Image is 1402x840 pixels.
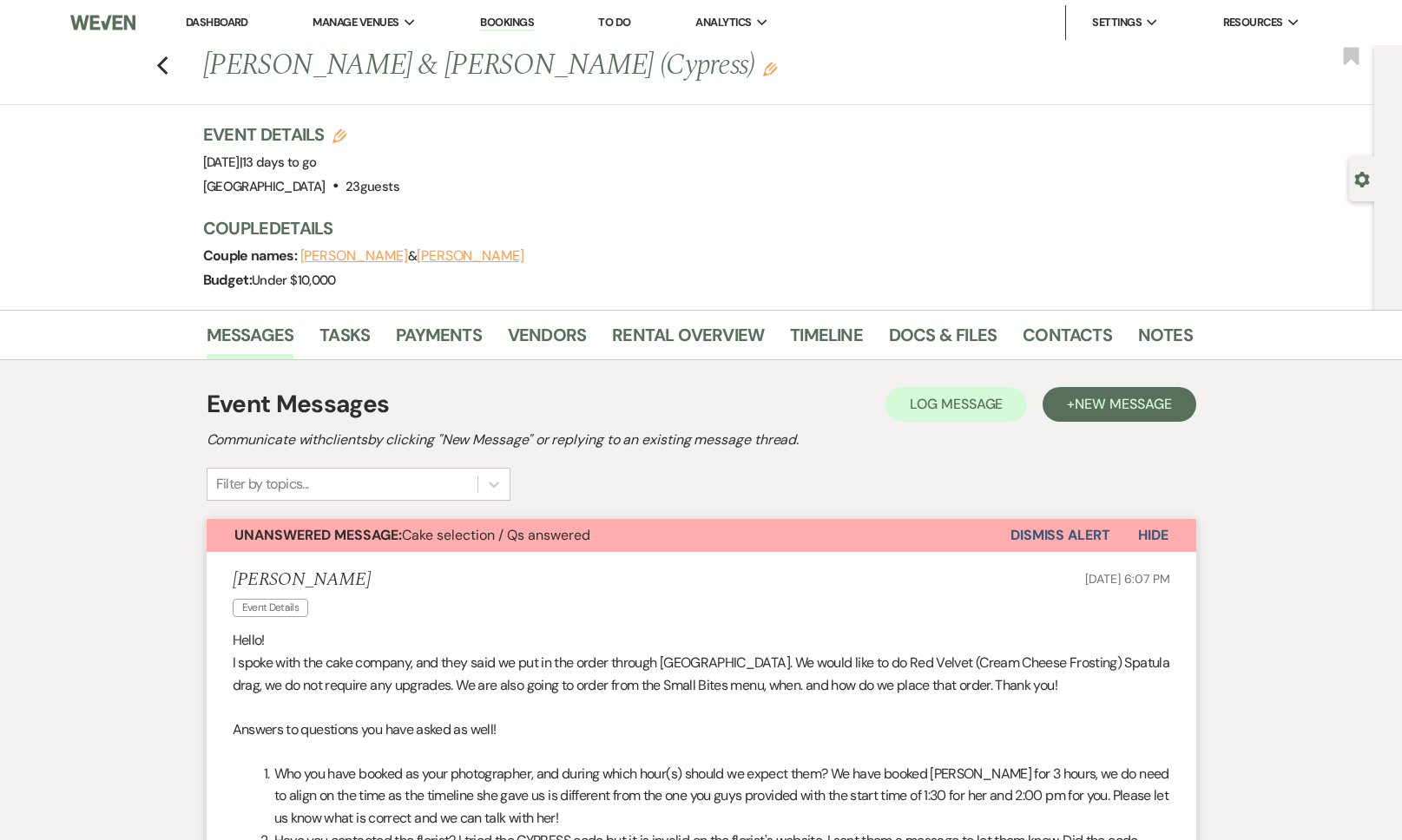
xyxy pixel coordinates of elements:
[1223,14,1283,31] span: Resources
[203,122,399,147] h3: Event Details
[319,321,370,359] a: Tasks
[480,15,534,31] a: Bookings
[216,474,309,495] div: Filter by topics...
[300,249,408,263] button: [PERSON_NAME]
[1110,519,1196,552] button: Hide
[885,387,1027,422] button: Log Message
[203,154,317,171] span: [DATE]
[252,272,336,289] span: Under $10,000
[346,178,399,195] span: 23 guests
[1075,395,1171,413] span: New Message
[207,386,390,423] h1: Event Messages
[186,15,248,30] a: Dashboard
[233,629,1170,652] p: Hello!
[695,14,751,31] span: Analytics
[242,154,317,171] span: 13 days to go
[417,249,524,263] button: [PERSON_NAME]
[790,321,863,359] a: Timeline
[598,15,630,30] a: To Do
[203,271,253,289] span: Budget:
[300,247,524,265] span: &
[203,216,1175,240] h3: Couple Details
[889,321,997,359] a: Docs & Files
[1010,519,1110,552] button: Dismiss Alert
[396,321,482,359] a: Payments
[274,765,1169,827] span: Who you have booked as your photographer, and during which hour(s) should we expect them? We have...
[234,526,402,544] strong: Unanswered Message:
[70,4,136,41] img: Weven Logo
[233,599,309,617] span: Event Details
[203,45,981,87] h1: [PERSON_NAME] & [PERSON_NAME] (Cypress)
[1138,321,1193,359] a: Notes
[233,719,1170,741] p: Answers to questions you have asked as well!
[1023,321,1112,359] a: Contacts
[612,321,764,359] a: Rental Overview
[203,246,300,265] span: Couple names:
[1138,526,1168,544] span: Hide
[1354,170,1370,187] button: Open lead details
[313,14,398,31] span: Manage Venues
[203,178,326,195] span: [GEOGRAPHIC_DATA]
[1092,14,1142,31] span: Settings
[508,321,586,359] a: Vendors
[1043,387,1195,422] button: +New Message
[1085,571,1169,587] span: [DATE] 6:07 PM
[233,652,1170,696] p: I spoke with the cake company, and they said we put in the order through [GEOGRAPHIC_DATA]. We wo...
[234,526,590,544] span: Cake selection / Qs answered
[910,395,1003,413] span: Log Message
[233,569,371,591] h5: [PERSON_NAME]
[207,430,1196,450] h2: Communicate with clients by clicking "New Message" or replying to an existing message thread.
[207,519,1010,552] button: Unanswered Message:Cake selection / Qs answered
[763,61,777,76] button: Edit
[207,321,294,359] a: Messages
[240,154,317,171] span: |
